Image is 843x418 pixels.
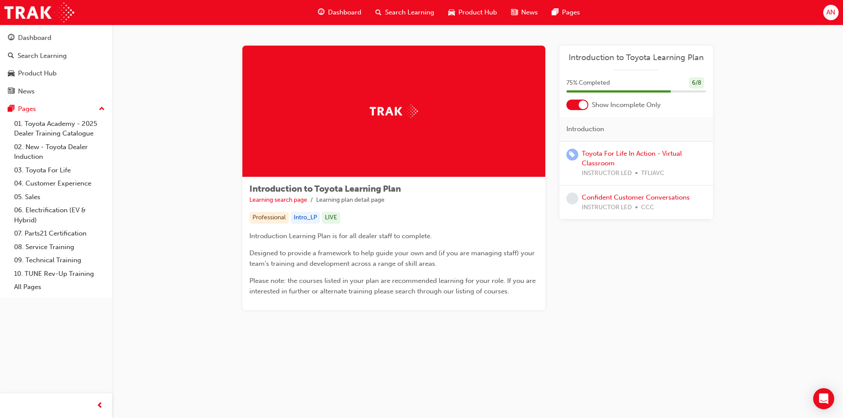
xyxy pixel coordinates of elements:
span: learningRecordVerb_ENROLL-icon [566,149,578,161]
a: 04. Customer Experience [11,177,108,190]
a: News [4,83,108,100]
a: 10. TUNE Rev-Up Training [11,267,108,281]
button: Pages [4,101,108,117]
img: Trak [4,3,74,22]
a: 06. Electrification (EV & Hybrid) [11,204,108,227]
span: News [521,7,538,18]
a: search-iconSearch Learning [368,4,441,21]
div: LIVE [322,212,340,224]
span: 75 % Completed [566,78,610,88]
span: CCC [641,203,654,213]
span: TFLIAVC [641,168,664,179]
span: news-icon [511,7,518,18]
span: AN [826,7,835,18]
a: 05. Sales [11,190,108,204]
a: car-iconProduct Hub [441,4,504,21]
span: Introduction Learning Plan is for all dealer staff to complete. [249,232,432,240]
span: Introduction [566,124,604,134]
span: news-icon [8,88,14,96]
div: Professional [249,212,289,224]
span: prev-icon [97,400,103,411]
div: Search Learning [18,51,67,61]
a: Learning search page [249,196,307,204]
span: search-icon [8,52,14,60]
a: news-iconNews [504,4,545,21]
span: INSTRUCTOR LED [582,203,632,213]
span: guage-icon [318,7,324,18]
a: 02. New - Toyota Dealer Induction [11,140,108,164]
button: AN [823,5,839,20]
div: 6 / 8 [689,77,704,89]
a: Toyota For Life In Action - Virtual Classroom [582,150,682,168]
div: News [18,86,35,96]
a: Introduction to Toyota Learning Plan [566,53,706,63]
span: INSTRUCTOR LED [582,168,632,179]
div: Pages [18,104,36,114]
span: Pages [562,7,580,18]
div: Intro_LP [291,212,320,224]
span: learningRecordVerb_NONE-icon [566,193,578,204]
a: 03. Toyota For Life [11,164,108,177]
a: 08. Service Training [11,240,108,254]
span: Search Learning [385,7,434,18]
img: Trak [370,104,418,118]
span: Product Hub [458,7,497,18]
a: Dashboard [4,30,108,46]
span: up-icon [99,104,105,115]
div: Open Intercom Messenger [813,388,834,409]
a: 09. Technical Training [11,254,108,267]
span: car-icon [448,7,455,18]
span: Designed to provide a framework to help guide your own and (if you are managing staff) your team'... [249,249,537,268]
span: Dashboard [328,7,361,18]
a: 01. Toyota Academy - 2025 Dealer Training Catalogue [11,117,108,140]
span: Introduction to Toyota Learning Plan [249,184,401,194]
span: car-icon [8,70,14,78]
span: Please note: the courses listed in your plan are recommended learning for your role. If you are i... [249,277,537,295]
a: guage-iconDashboard [311,4,368,21]
span: guage-icon [8,34,14,42]
a: 07. Parts21 Certification [11,227,108,240]
div: Dashboard [18,33,51,43]
span: Show Incomplete Only [592,100,661,110]
a: Product Hub [4,65,108,82]
a: All Pages [11,280,108,294]
li: Learning plan detail page [316,195,385,205]
a: Search Learning [4,48,108,64]
button: DashboardSearch LearningProduct HubNews [4,28,108,101]
a: pages-iconPages [545,4,587,21]
div: Product Hub [18,68,57,79]
a: Confident Customer Conversations [582,193,690,201]
span: pages-icon [8,105,14,113]
span: search-icon [375,7,382,18]
span: pages-icon [552,7,558,18]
